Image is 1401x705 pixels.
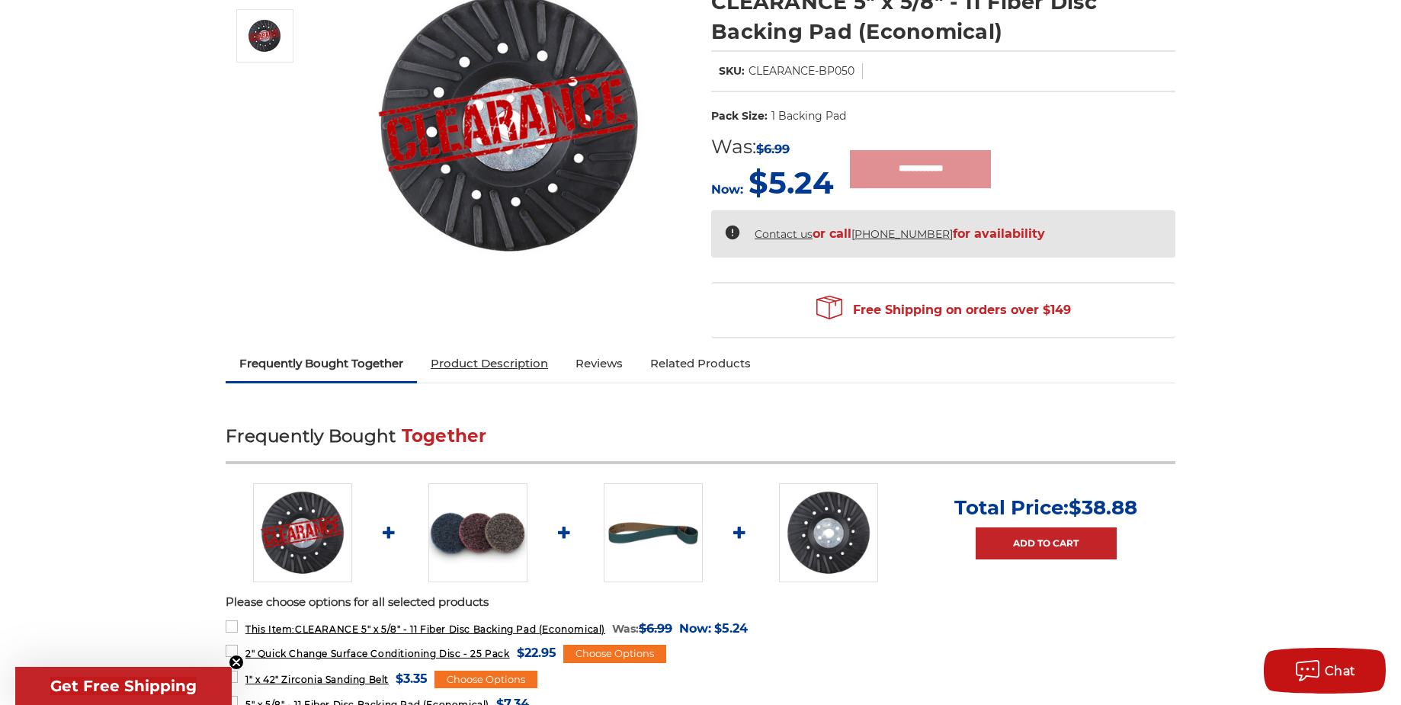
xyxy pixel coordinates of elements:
[245,623,295,635] strong: This Item:
[851,227,953,241] a: [PHONE_NUMBER]
[636,347,765,380] a: Related Products
[245,674,389,685] span: 1" x 42" Zirconia Sanding Belt
[756,142,790,156] span: $6.99
[711,108,768,124] dt: Pack Size:
[226,347,417,380] a: Frequently Bought Together
[679,621,711,636] span: Now:
[976,527,1117,559] a: Add to Cart
[755,227,813,241] a: Contact us
[612,618,672,639] div: Was:
[1069,495,1137,520] span: $38.88
[1264,648,1386,694] button: Chat
[226,425,396,447] span: Frequently Bought
[562,347,636,380] a: Reviews
[253,483,352,582] img: CLEARANCE 5" x 5/8" - 11 Fiber Disc Backing Pad (Economical)
[639,621,672,636] span: $6.99
[517,643,556,663] span: $22.95
[749,63,854,79] dd: CLEARANCE-BP050
[714,618,748,639] span: $5.24
[417,347,562,380] a: Product Description
[749,164,834,201] span: $5.24
[15,667,232,705] div: Get Free ShippingClose teaser
[396,668,428,689] span: $3.35
[245,623,605,635] span: CLEARANCE 5" x 5/8" - 11 Fiber Disc Backing Pad (Economical)
[563,645,666,663] div: Choose Options
[954,495,1137,520] p: Total Price:
[1325,664,1356,678] span: Chat
[402,425,487,447] span: Together
[771,108,846,124] dd: 1 Backing Pad
[245,648,510,659] span: 2" Quick Change Surface Conditioning Disc - 25 Pack
[229,655,244,670] button: Close teaser
[816,295,1071,325] span: Free Shipping on orders over $149
[711,182,743,197] span: Now:
[245,17,284,55] img: CLEARANCE 5" x 5/8" - 11 Fiber Disc Backing Pad (Economical)
[226,594,1175,611] p: Please choose options for all selected products
[711,133,834,162] div: Was:
[434,671,537,689] div: Choose Options
[719,63,745,79] dt: SKU:
[755,219,1045,249] span: or call for availability
[50,677,197,695] span: Get Free Shipping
